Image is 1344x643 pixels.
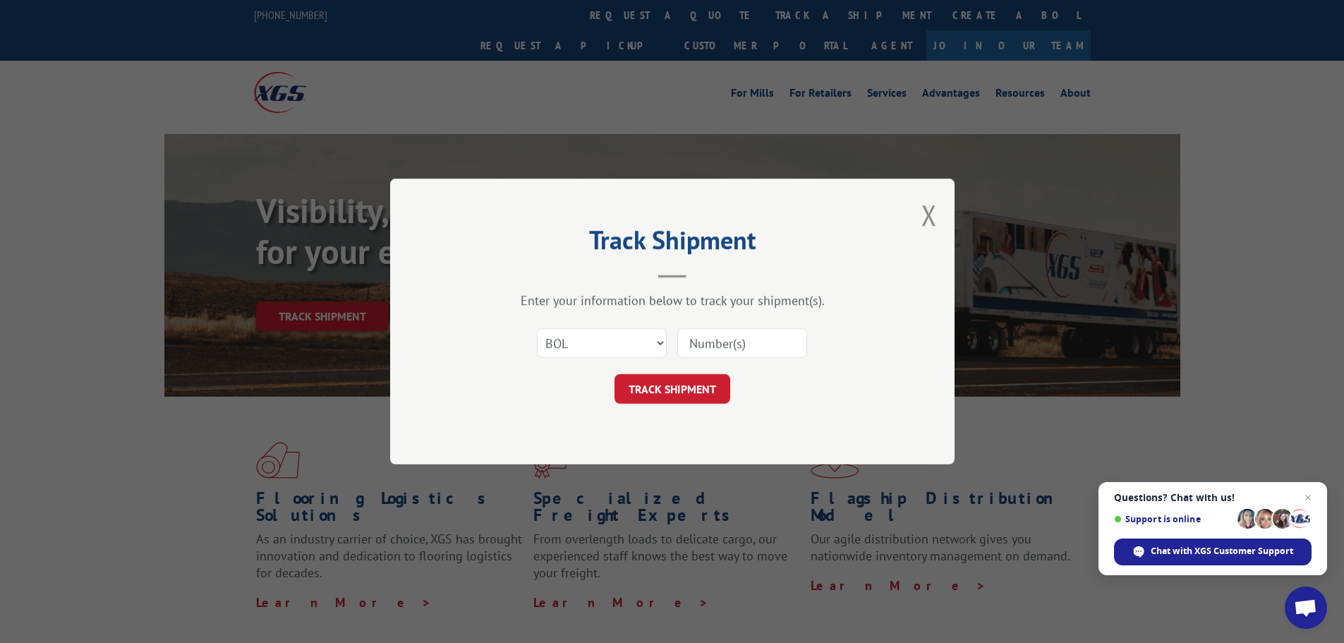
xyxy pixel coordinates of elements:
h2: Track Shipment [461,230,884,257]
button: Close modal [921,196,937,234]
span: Support is online [1114,514,1233,524]
div: Enter your information below to track your shipment(s). [461,292,884,308]
span: Close chat [1300,489,1316,506]
span: Questions? Chat with us! [1114,492,1312,503]
input: Number(s) [677,328,807,358]
span: Chat with XGS Customer Support [1151,545,1293,558]
div: Chat with XGS Customer Support [1114,539,1312,565]
div: Open chat [1285,587,1327,629]
button: TRACK SHIPMENT [615,374,730,404]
